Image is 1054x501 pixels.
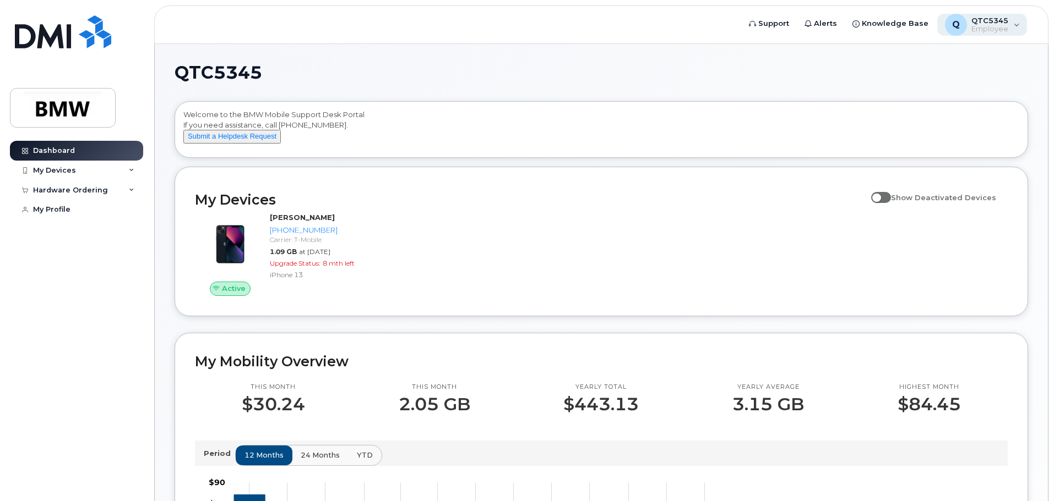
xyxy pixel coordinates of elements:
span: 1.09 GB [270,247,297,256]
div: [PHONE_NUMBER] [270,225,384,235]
p: 3.15 GB [732,394,804,414]
p: This month [399,383,470,392]
span: 8 mth left [323,259,355,267]
p: Yearly average [732,383,804,392]
input: Show Deactivated Devices [871,187,880,196]
span: Active [222,283,246,294]
p: $30.24 [242,394,305,414]
h2: My Mobility Overview [195,353,1008,370]
a: Active[PERSON_NAME][PHONE_NUMBER]Carrier: T-Mobile1.09 GBat [DATE]Upgrade Status:8 mth leftiPhone 13 [195,212,388,296]
span: at [DATE] [299,247,330,256]
div: iPhone 13 [270,270,384,279]
p: $443.13 [563,394,639,414]
button: Submit a Helpdesk Request [183,130,281,144]
a: Submit a Helpdesk Request [183,131,281,140]
p: 2.05 GB [399,394,470,414]
p: Yearly total [563,383,639,392]
span: Upgrade Status: [270,259,320,267]
p: This month [242,383,305,392]
p: Period [204,448,235,459]
span: Show Deactivated Devices [891,193,996,202]
div: Welcome to the BMW Mobile Support Desk Portal If you need assistance, call [PHONE_NUMBER]. [183,109,1019,153]
tspan: $90 [209,477,225,487]
iframe: Messenger Launcher [1006,453,1046,493]
p: Highest month [898,383,961,392]
span: 24 months [301,450,340,460]
span: QTC5345 [175,64,262,81]
div: Carrier: T-Mobile [270,235,384,244]
span: YTD [357,450,373,460]
p: $84.45 [898,394,961,414]
img: image20231002-3703462-1ig824h.jpeg [204,218,257,271]
h2: My Devices [195,191,866,208]
strong: [PERSON_NAME] [270,213,335,222]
